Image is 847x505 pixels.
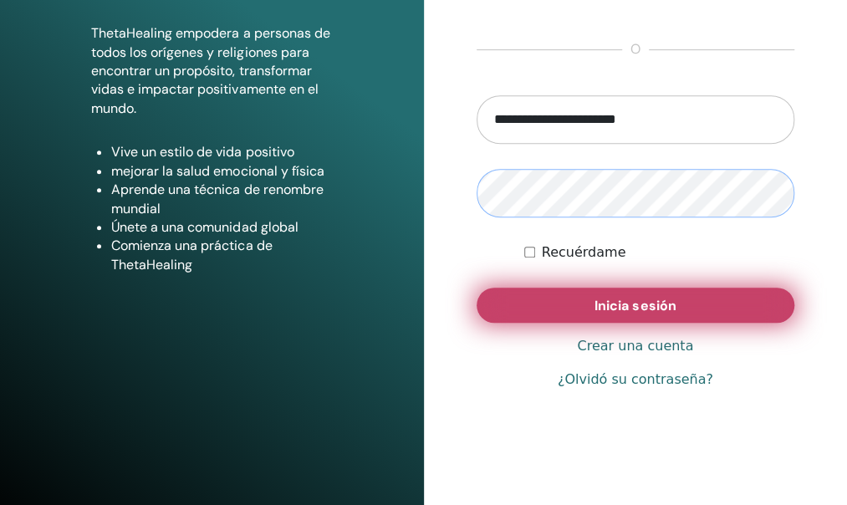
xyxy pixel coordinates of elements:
[542,242,626,263] label: Recuérdame
[594,297,676,314] span: Inicia sesión
[622,40,649,60] span: o
[577,336,693,356] a: Crear una cuenta
[477,288,795,323] button: Inicia sesión
[111,162,332,181] li: mejorar la salud emocional y física
[524,242,794,263] div: Keep me authenticated indefinitely or until I manually logout
[558,370,713,390] a: ¿Olvidó su contraseña?
[111,143,332,161] li: Vive un estilo de vida positivo
[91,24,332,118] p: ThetaHealing empodera a personas de todos los orígenes y religiones para encontrar un propósito, ...
[111,237,332,274] li: Comienza una práctica de ThetaHealing
[111,181,332,218] li: Aprende una técnica de renombre mundial
[111,218,332,237] li: Únete a una comunidad global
